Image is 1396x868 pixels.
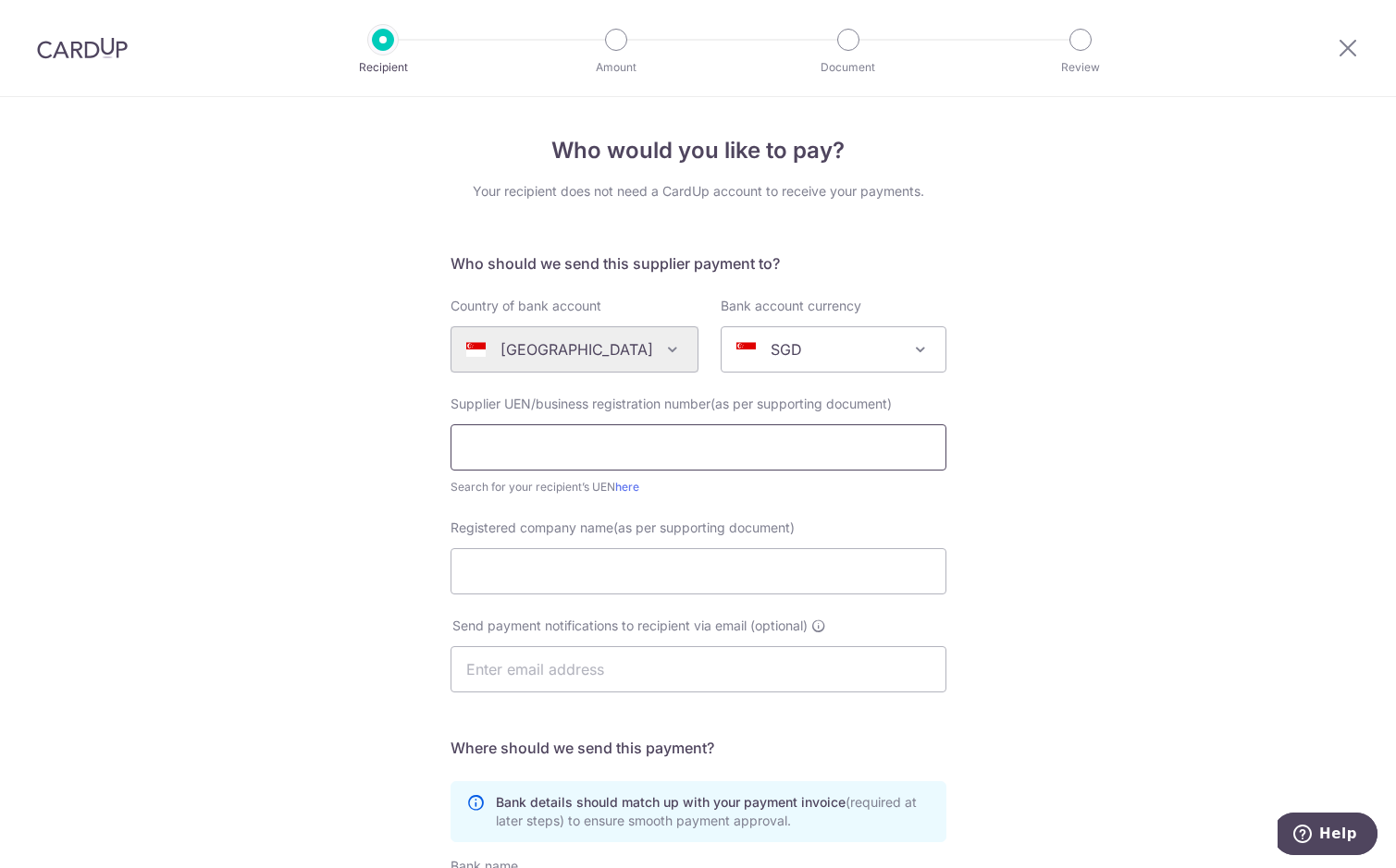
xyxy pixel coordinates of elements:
span: SGD [722,327,945,372]
input: Enter email address [451,646,946,692]
img: CardUp [37,37,128,59]
label: Country of bank account [451,297,601,315]
p: SGD [771,338,802,361]
h4: Who would you like to pay? [451,134,946,167]
p: Bank details should match up with your payment invoice [496,793,931,830]
span: Send payment notifications to recipient via email (optional) [452,617,808,635]
p: Review [1012,58,1149,77]
span: Help [42,13,80,30]
iframe: Opens a widget where you can find more information [1278,813,1377,859]
p: Amount [548,58,685,77]
a: here [615,480,639,494]
h5: Who should we send this supplier payment to? [451,252,946,275]
span: Registered company name(as per supporting document) [451,520,795,535]
span: SGD [721,326,946,373]
div: Your recipient does not need a CardUp account to receive your payments. [451,182,946,201]
h5: Where should we send this payment? [451,737,946,759]
label: Bank account currency [721,297,861,315]
p: Recipient [315,58,451,77]
div: Search for your recipient’s UEN [451,478,946,496]
span: Supplier UEN/business registration number(as per supporting document) [451,396,892,411]
p: Document [780,58,917,77]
